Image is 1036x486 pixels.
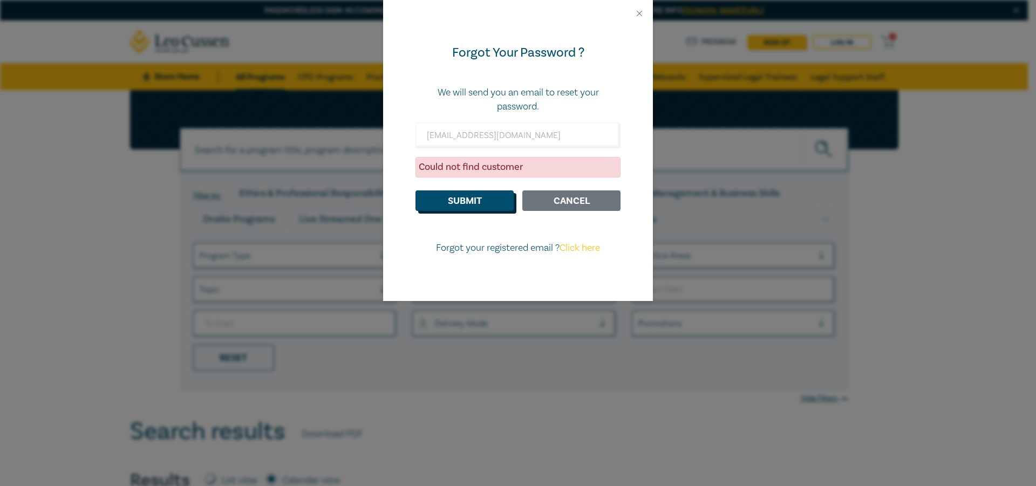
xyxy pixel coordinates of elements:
[415,157,621,177] div: Could not find customer
[560,242,600,254] a: Click here
[415,44,621,61] div: Forgot Your Password ?
[415,241,621,255] p: Forgot your registered email ?
[415,86,621,114] p: We will send you an email to reset your password.
[415,122,621,148] input: Enter email
[635,9,644,18] button: Close
[415,190,514,211] button: Submit
[522,190,621,211] button: Cancel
